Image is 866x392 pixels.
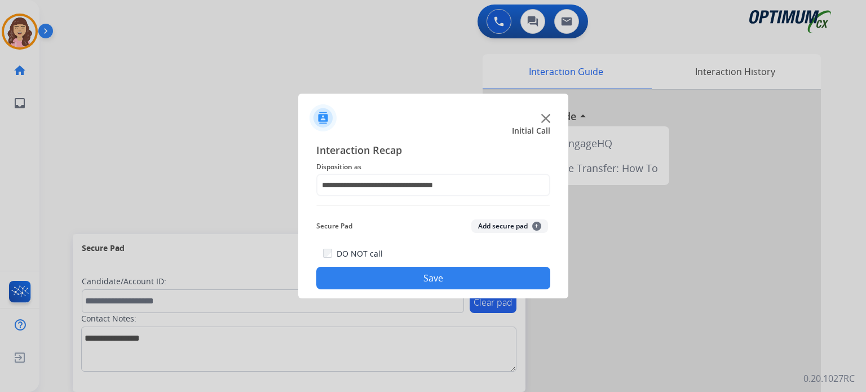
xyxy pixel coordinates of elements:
span: Disposition as [316,160,550,174]
p: 0.20.1027RC [803,372,855,385]
span: Secure Pad [316,219,352,233]
span: Interaction Recap [316,142,550,160]
button: Save [316,267,550,289]
button: Add secure pad+ [471,219,548,233]
img: contact-recap-line.svg [316,205,550,206]
span: + [532,222,541,231]
span: Initial Call [512,125,550,136]
label: DO NOT call [337,248,383,259]
img: contactIcon [310,104,337,131]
